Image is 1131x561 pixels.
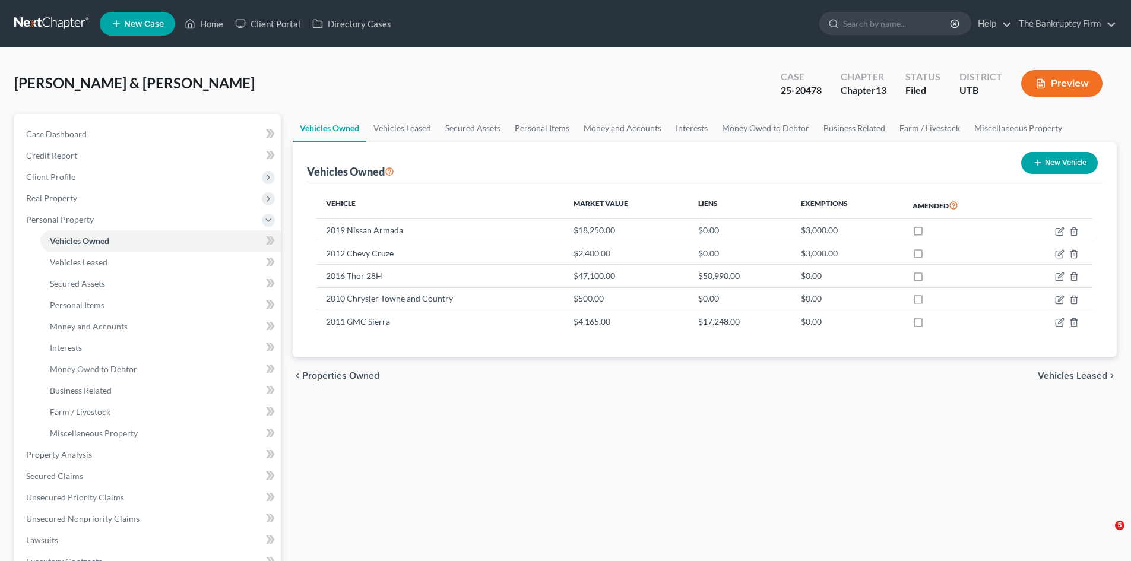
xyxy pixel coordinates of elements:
a: Case Dashboard [17,123,281,145]
th: Exemptions [791,192,903,219]
span: Real Property [26,193,77,203]
td: $17,248.00 [689,310,791,333]
span: [PERSON_NAME] & [PERSON_NAME] [14,74,255,91]
div: Case [781,70,822,84]
td: 2012 Chevy Cruze [316,242,564,264]
th: Market Value [564,192,689,219]
span: Business Related [50,385,112,395]
td: $3,000.00 [791,219,903,242]
span: Vehicles Leased [1038,371,1107,381]
div: 25-20478 [781,84,822,97]
a: Property Analysis [17,444,281,465]
button: chevron_left Properties Owned [293,371,379,381]
span: Personal Property [26,214,94,224]
td: $47,100.00 [564,265,689,287]
i: chevron_right [1107,371,1117,381]
span: Credit Report [26,150,77,160]
td: $4,165.00 [564,310,689,333]
a: Credit Report [17,145,281,166]
span: Lawsuits [26,535,58,545]
a: Interests [669,114,715,142]
span: Interests [50,343,82,353]
a: Directory Cases [306,13,397,34]
th: Vehicle [316,192,564,219]
td: $0.00 [791,265,903,287]
span: Farm / Livestock [50,407,110,417]
a: The Bankruptcy Firm [1013,13,1116,34]
span: New Case [124,20,164,28]
th: Amended [903,192,1013,219]
span: Vehicles Owned [50,236,109,246]
span: Property Analysis [26,449,92,459]
a: Money Owed to Debtor [715,114,816,142]
a: Money and Accounts [576,114,669,142]
a: Lawsuits [17,530,281,551]
span: Secured Assets [50,278,105,289]
td: 2019 Nissan Armada [316,219,564,242]
div: District [959,70,1002,84]
a: Unsecured Nonpriority Claims [17,508,281,530]
a: Farm / Livestock [892,114,967,142]
td: $0.00 [791,310,903,333]
td: 2010 Chrysler Towne and Country [316,287,564,310]
a: Unsecured Priority Claims [17,487,281,508]
a: Vehicles Owned [293,114,366,142]
td: $500.00 [564,287,689,310]
div: UTB [959,84,1002,97]
td: $0.00 [689,242,791,264]
a: Help [972,13,1012,34]
div: Filed [905,84,940,97]
td: 2016 Thor 28H [316,265,564,287]
span: Money and Accounts [50,321,128,331]
input: Search by name... [843,12,952,34]
span: Case Dashboard [26,129,87,139]
a: Money and Accounts [40,316,281,337]
i: chevron_left [293,371,302,381]
button: New Vehicle [1021,152,1098,174]
span: Personal Items [50,300,104,310]
span: 13 [876,84,886,96]
button: Preview [1021,70,1103,97]
a: Home [179,13,229,34]
a: Business Related [816,114,892,142]
a: Miscellaneous Property [967,114,1069,142]
th: Liens [689,192,791,219]
td: 2011 GMC Sierra [316,310,564,333]
a: Personal Items [40,294,281,316]
a: Secured Assets [40,273,281,294]
a: Interests [40,337,281,359]
div: Status [905,70,940,84]
span: Vehicles Leased [50,257,107,267]
a: Vehicles Leased [366,114,438,142]
span: Client Profile [26,172,75,182]
a: Vehicles Owned [40,230,281,252]
a: Secured Claims [17,465,281,487]
a: Secured Assets [438,114,508,142]
span: Properties Owned [302,371,379,381]
a: Business Related [40,380,281,401]
span: Secured Claims [26,471,83,481]
a: Vehicles Leased [40,252,281,273]
span: Money Owed to Debtor [50,364,137,374]
div: Chapter [841,70,886,84]
a: Personal Items [508,114,576,142]
div: Vehicles Owned [307,164,394,179]
span: Unsecured Priority Claims [26,492,124,502]
td: $0.00 [791,287,903,310]
a: Miscellaneous Property [40,423,281,444]
td: $18,250.00 [564,219,689,242]
div: Chapter [841,84,886,97]
td: $50,990.00 [689,265,791,287]
td: $0.00 [689,219,791,242]
a: Money Owed to Debtor [40,359,281,380]
a: Client Portal [229,13,306,34]
td: $0.00 [689,287,791,310]
td: $2,400.00 [564,242,689,264]
td: $3,000.00 [791,242,903,264]
a: Farm / Livestock [40,401,281,423]
iframe: Intercom live chat [1091,521,1119,549]
span: Unsecured Nonpriority Claims [26,514,140,524]
span: 5 [1115,521,1124,530]
button: Vehicles Leased chevron_right [1038,371,1117,381]
span: Miscellaneous Property [50,428,138,438]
